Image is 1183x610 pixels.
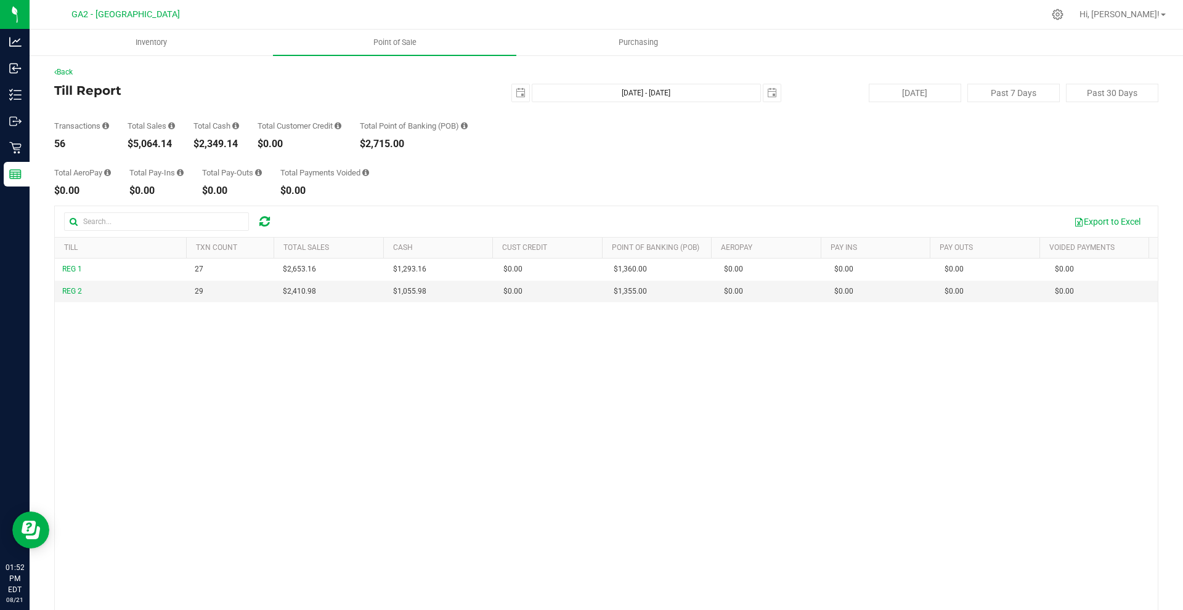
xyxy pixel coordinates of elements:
[945,286,964,297] span: $0.00
[202,186,262,196] div: $0.00
[119,37,184,48] span: Inventory
[9,168,22,180] inline-svg: Reports
[273,30,516,55] a: Point of Sale
[6,562,24,595] p: 01:52 PM EDT
[1049,243,1115,252] a: Voided Payments
[54,169,111,177] div: Total AeroPay
[193,139,239,149] div: $2,349.14
[834,286,853,297] span: $0.00
[834,263,853,275] span: $0.00
[614,263,647,275] span: $1,360.00
[104,169,111,177] i: Sum of all successful AeroPay payment transaction amounts for all purchases in the date range. Ex...
[283,286,316,297] span: $2,410.98
[724,263,743,275] span: $0.00
[1055,286,1074,297] span: $0.00
[128,139,175,149] div: $5,064.14
[360,122,468,130] div: Total Point of Banking (POB)
[393,243,413,252] a: Cash
[62,265,82,273] span: REG 1
[945,263,964,275] span: $0.00
[9,89,22,101] inline-svg: Inventory
[202,169,262,177] div: Total Pay-Outs
[9,115,22,127] inline-svg: Outbound
[357,37,433,48] span: Point of Sale
[393,263,426,275] span: $1,293.16
[516,30,760,55] a: Purchasing
[9,142,22,154] inline-svg: Retail
[360,139,468,149] div: $2,715.00
[6,595,24,604] p: 08/21
[280,169,369,177] div: Total Payments Voided
[195,286,203,297] span: 29
[54,84,422,97] h4: Till Report
[64,243,78,252] a: Till
[232,122,239,130] i: Sum of all successful, non-voided cash payment transaction amounts (excluding tips and transactio...
[71,9,180,20] span: GA2 - [GEOGRAPHIC_DATA]
[614,286,647,297] span: $1,355.00
[9,36,22,48] inline-svg: Analytics
[54,139,109,149] div: 56
[64,212,249,231] input: Search...
[461,122,468,130] i: Sum of the successful, non-voided point-of-banking payment transaction amounts, both via payment ...
[193,122,239,130] div: Total Cash
[1079,9,1160,19] span: Hi, [PERSON_NAME]!
[503,263,522,275] span: $0.00
[9,62,22,74] inline-svg: Inbound
[168,122,175,130] i: Sum of all successful, non-voided payment transaction amounts (excluding tips and transaction fee...
[1055,263,1074,275] span: $0.00
[195,263,203,275] span: 27
[62,287,82,295] span: REG 2
[129,169,184,177] div: Total Pay-Ins
[940,243,973,252] a: Pay Outs
[283,243,329,252] a: Total Sales
[869,84,961,102] button: [DATE]
[258,139,341,149] div: $0.00
[512,84,529,102] span: select
[502,243,547,252] a: Cust Credit
[1066,211,1148,232] button: Export to Excel
[335,122,341,130] i: Sum of all successful, non-voided payment transaction amounts using account credit as the payment...
[602,37,675,48] span: Purchasing
[283,263,316,275] span: $2,653.16
[1066,84,1158,102] button: Past 30 Days
[503,286,522,297] span: $0.00
[612,243,699,252] a: Point of Banking (POB)
[129,186,184,196] div: $0.00
[54,186,111,196] div: $0.00
[177,169,184,177] i: Sum of all cash pay-ins added to tills within the date range.
[196,243,237,252] a: TXN Count
[128,122,175,130] div: Total Sales
[280,186,369,196] div: $0.00
[763,84,781,102] span: select
[393,286,426,297] span: $1,055.98
[102,122,109,130] i: Count of all successful payment transactions, possibly including voids, refunds, and cash-back fr...
[967,84,1060,102] button: Past 7 Days
[1050,9,1065,20] div: Manage settings
[30,30,273,55] a: Inventory
[255,169,262,177] i: Sum of all cash pay-outs removed from tills within the date range.
[724,286,743,297] span: $0.00
[54,122,109,130] div: Transactions
[258,122,341,130] div: Total Customer Credit
[831,243,857,252] a: Pay Ins
[54,68,73,76] a: Back
[362,169,369,177] i: Sum of all voided payment transaction amounts (excluding tips and transaction fees) within the da...
[12,512,49,548] iframe: Resource center
[721,243,752,252] a: AeroPay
